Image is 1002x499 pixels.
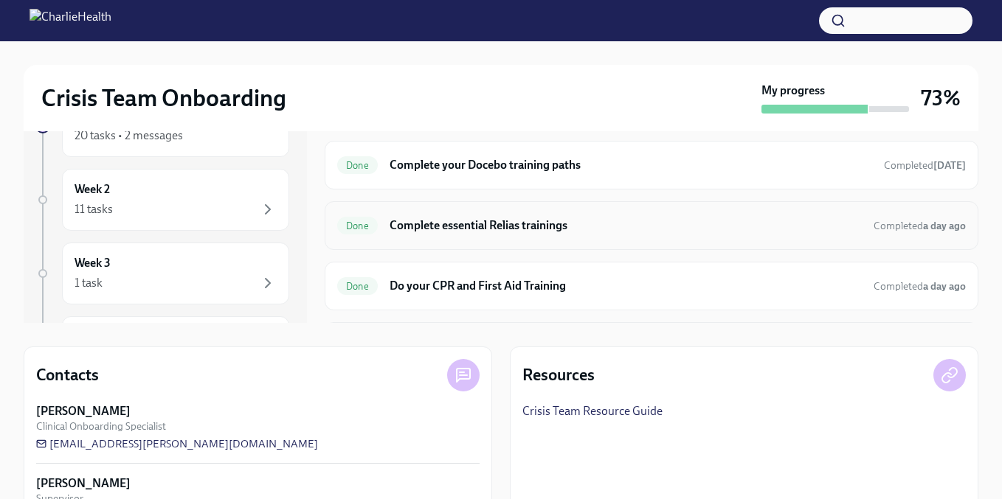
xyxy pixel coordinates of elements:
span: Done [337,160,378,171]
span: August 21st, 2025 16:09 [874,279,966,293]
span: August 21st, 2025 15:53 [874,219,966,233]
div: 11 tasks [75,201,113,217]
span: Completed [874,280,966,293]
h6: Do your CPR and First Aid Training [390,278,862,294]
div: 20 tasks • 2 messages [75,128,183,144]
a: DoneComplete your Docebo training pathsCompleted[DATE] [337,153,966,177]
h6: Week 2 [75,181,110,198]
a: Crisis Team Resource Guide [522,403,663,419]
div: 1 task [75,275,103,291]
a: DoneComplete essential Relias trainingsCompleteda day ago [337,214,966,237]
img: CharlieHealth [30,9,111,32]
span: August 20th, 2025 13:24 [884,158,966,172]
strong: My progress [761,83,825,99]
h4: Resources [522,364,595,386]
a: Week 211 tasks [35,169,289,231]
a: [EMAIL_ADDRESS][PERSON_NAME][DOMAIN_NAME] [36,436,318,451]
h2: Crisis Team Onboarding [41,83,286,113]
h6: Week 3 [75,255,111,271]
strong: a day ago [923,280,966,293]
strong: a day ago [923,220,966,232]
strong: [PERSON_NAME] [36,403,131,419]
h6: Complete your Docebo training paths [390,157,872,173]
strong: [PERSON_NAME] [36,475,131,492]
span: Clinical Onboarding Specialist [36,419,166,433]
span: Done [337,281,378,292]
a: DoneDo your CPR and First Aid TrainingCompleteda day ago [337,274,966,298]
h6: Complete essential Relias trainings [390,217,862,234]
h4: Contacts [36,364,99,386]
a: Week 31 task [35,242,289,304]
strong: [DATE] [933,159,966,172]
span: Completed [874,220,966,232]
span: Done [337,220,378,231]
h3: 73% [921,85,961,111]
span: Completed [884,159,966,172]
